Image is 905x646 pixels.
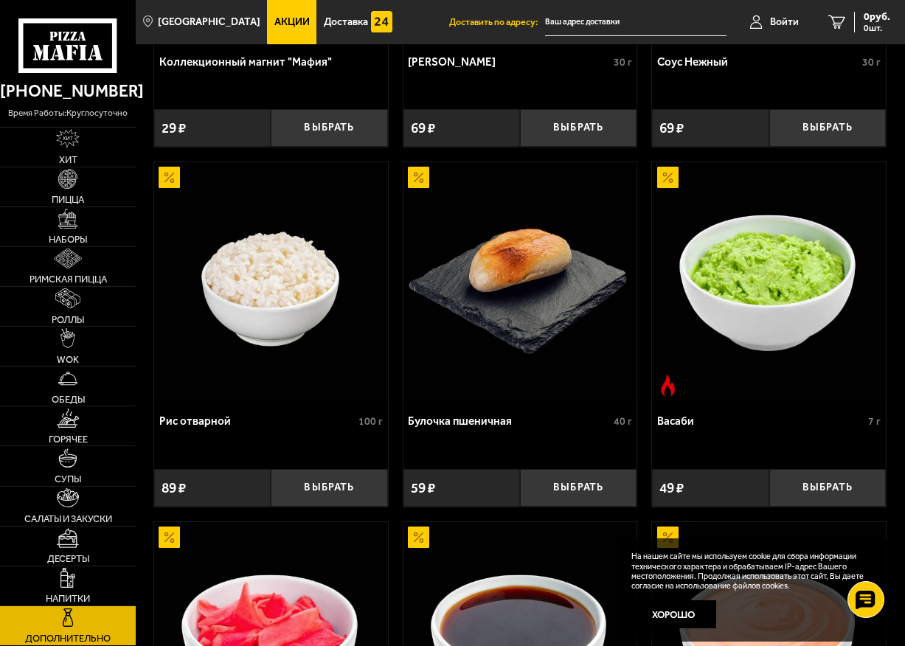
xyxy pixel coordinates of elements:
span: 69 ₽ [659,121,684,135]
img: Акционный [408,527,429,548]
button: Выбрать [769,469,886,507]
span: Горячее [49,434,88,444]
span: 49 ₽ [659,481,684,495]
span: Обеды [52,395,85,404]
span: 40 г [614,415,632,428]
span: Дополнительно [25,633,111,643]
span: Салаты и закуски [24,514,112,524]
span: WOK [57,355,79,364]
span: Пицца [52,195,84,204]
button: Выбрать [271,469,387,507]
span: 89 ₽ [162,481,186,495]
span: Римская пицца [30,274,107,284]
button: Выбрать [769,109,886,147]
span: 0 шт. [864,24,890,32]
span: [GEOGRAPHIC_DATA] [158,17,260,27]
div: Рис отварной [159,414,355,428]
img: Акционный [657,527,679,548]
span: Акции [274,17,310,27]
div: Васаби [657,414,864,428]
span: Хит [59,155,77,164]
img: Акционный [408,167,429,188]
span: 0 руб. [864,12,890,22]
img: Васаби [652,162,886,400]
img: Острое блюдо [657,375,679,396]
span: 100 г [358,415,383,428]
span: 30 г [614,56,632,69]
span: Напитки [46,594,90,603]
button: Выбрать [520,109,637,147]
p: На нашем сайте мы используем cookie для сбора информации технического характера и обрабатываем IP... [631,552,870,591]
button: Хорошо [631,600,716,628]
img: Булочка пшеничная [403,162,637,400]
span: 29 ₽ [162,121,186,135]
span: Доставка [324,17,368,27]
button: Выбрать [520,469,637,507]
input: Ваш адрес доставки [545,9,726,36]
img: Рис отварной [154,162,388,400]
div: Булочка пшеничная [408,414,609,428]
a: АкционныйРис отварной [154,162,388,400]
span: 30 г [862,56,881,69]
a: АкционныйОстрое блюдоВасаби [652,162,886,400]
div: Соус Нежный [657,55,859,69]
span: 69 ₽ [411,121,435,135]
button: Выбрать [271,109,387,147]
span: Роллы [52,315,84,324]
span: Доставить по адресу: [449,18,545,27]
span: Войти [770,17,799,27]
img: Акционный [657,167,679,188]
img: Акционный [159,527,180,548]
img: 15daf4d41897b9f0e9f617042186c801.svg [371,11,392,32]
a: АкционныйБулочка пшеничная [403,162,637,400]
span: 7 г [868,415,881,428]
img: Акционный [159,167,180,188]
div: Коллекционный магнит "Мафия" [159,55,379,69]
span: 59 ₽ [411,481,435,495]
span: Десерты [47,554,89,563]
div: [PERSON_NAME] [408,55,609,69]
span: Наборы [49,235,87,244]
span: Супы [55,474,81,484]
